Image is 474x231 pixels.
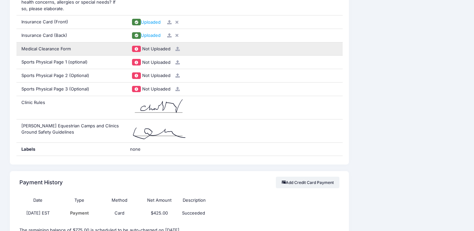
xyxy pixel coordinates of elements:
span: Uploaded [141,33,161,38]
div: Sports Physical Page 1 (optional) [16,56,125,69]
th: Date [19,194,59,207]
div: Medical Clearance Form [16,42,125,56]
div: Insurance Card (Back) [16,29,125,42]
th: Method [99,194,139,207]
img: vgC7K9YCDJ7oKi5wLlaIRoHgZoQgOBGHOiYAgyvNiJnXA4CVSQAwU04qoNPwYVHmxAtioNA5Qj8H2+uFc7m1uhJAAAAAElFTk... [130,123,187,139]
span: Not Uploaded [142,86,171,91]
th: Description [179,194,299,207]
td: Succeeded [179,207,299,220]
div: Clinic Rules [16,96,125,119]
span: Uploaded [141,19,161,25]
td: Card [99,207,139,220]
a: Uploaded [130,19,163,25]
a: Uploaded [130,33,163,38]
th: Type [60,194,99,207]
td: $425.00 [140,207,179,220]
div: Labels [16,143,125,156]
div: Sports Physical Page 3 (Optional) [16,83,125,96]
span: none [130,146,212,153]
span: Not Uploaded [142,73,171,78]
img: D0t+zhnkU0AAAAAElFTkSuQmCC [130,99,187,116]
span: Not Uploaded [142,46,171,51]
div: [PERSON_NAME] Equestrian Camps and Clinics Ground Safety Guidelines [16,119,125,142]
div: Sports Physical Page 2 (Optional) [16,69,125,82]
button: Add Credit Card Payment [276,177,339,188]
div: Insurance Card (Front) [16,15,125,29]
span: Not Uploaded [142,60,171,65]
td: [DATE] EST [19,207,59,220]
h4: Payment History [19,173,63,192]
th: Net Amount [140,194,179,207]
td: Payment [60,207,99,220]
